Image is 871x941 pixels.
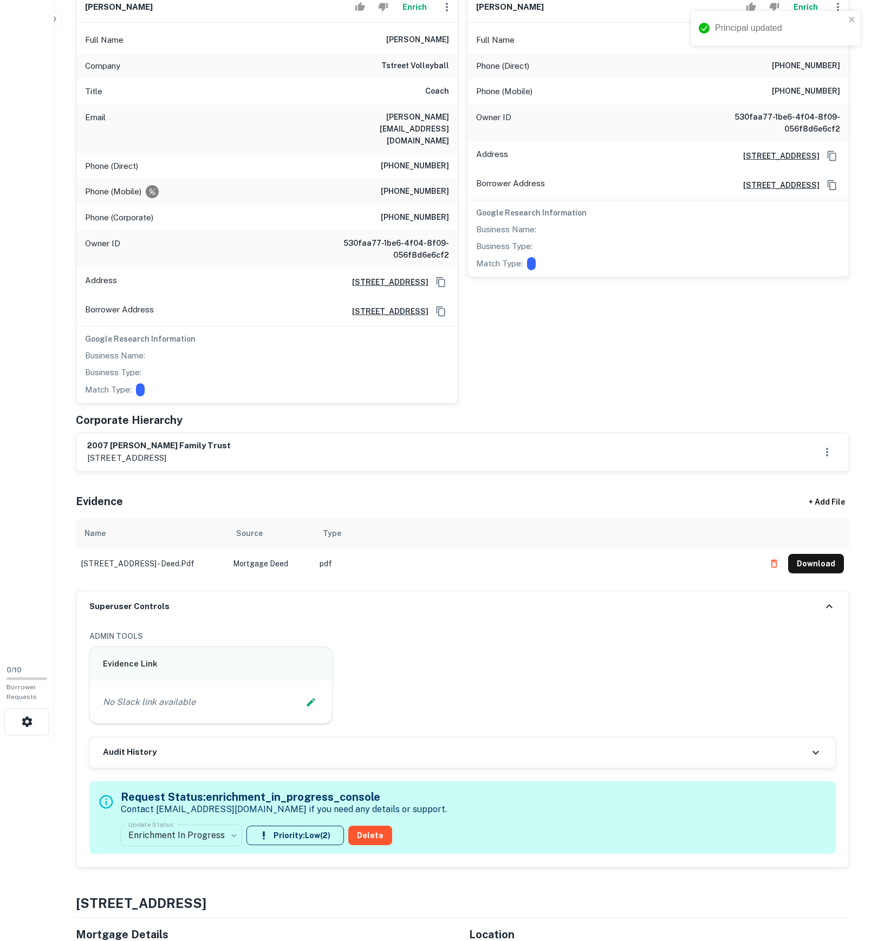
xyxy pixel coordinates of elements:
a: [STREET_ADDRESS] [734,150,820,162]
p: Phone (Mobile) [476,85,532,98]
button: Copy Address [824,148,840,164]
p: Owner ID [476,111,511,135]
p: Phone (Direct) [476,60,529,73]
iframe: Chat Widget [817,854,871,906]
a: [STREET_ADDRESS] [343,276,428,288]
th: Source [227,518,314,548]
div: Type [323,527,341,540]
p: Business Type: [85,366,141,379]
td: pdf [314,548,759,579]
h6: Evidence Link [103,658,319,670]
td: Mortgage Deed [227,548,314,579]
p: Address [85,274,117,290]
p: [STREET_ADDRESS] [87,452,231,465]
button: Download [788,554,844,573]
div: Source [236,527,263,540]
h6: [PERSON_NAME] [476,1,544,14]
p: Full Name [85,34,123,47]
div: Principal updated [715,22,845,35]
span: 0 / 10 [6,666,22,674]
h6: 530faa77-1be6-4f04-8f09-056f8d6e6cf2 [710,111,840,135]
p: Contact [EMAIL_ADDRESS][DOMAIN_NAME] if you need any details or support. [121,803,447,816]
h6: Audit History [103,746,157,759]
td: [STREET_ADDRESS] - deed.pdf [76,548,227,579]
button: Priority:Low(2) [246,826,344,845]
label: Update Status [128,820,173,829]
h6: Coach [425,85,449,98]
h6: [PERSON_NAME] [386,34,449,47]
h6: 2007 [PERSON_NAME] family trust [87,440,231,452]
h6: tstreet volleyball [381,60,449,73]
button: Delete file [764,555,784,572]
p: Email [85,111,106,147]
p: Company [85,60,120,73]
h5: Request Status: enrichment_in_progress_console [121,789,447,805]
h6: Google Research Information [476,207,840,219]
div: + Add File [789,492,864,512]
h6: 530faa77-1be6-4f04-8f09-056f8d6e6cf2 [319,237,449,261]
a: [STREET_ADDRESS] [343,305,428,317]
span: Borrower Requests [6,683,37,701]
p: Owner ID [85,237,120,261]
button: close [848,15,856,25]
h6: [PERSON_NAME] [85,1,153,14]
p: Borrower Address [85,303,154,319]
h6: [PERSON_NAME][EMAIL_ADDRESS][DOMAIN_NAME] [319,111,449,147]
h6: ADMIN TOOLS [89,630,836,642]
th: Type [314,518,759,548]
p: Phone (Direct) [85,160,138,173]
div: Requests to not be contacted at this number [146,185,159,198]
p: Borrower Address [476,177,545,193]
p: Phone (Mobile) [85,185,141,198]
div: Name [84,527,106,540]
button: Copy Address [824,177,840,193]
p: Business Type: [476,240,532,253]
p: Match Type: [85,383,132,396]
p: Phone (Corporate) [85,211,153,224]
h6: [PHONE_NUMBER] [381,211,449,224]
p: Full Name [476,34,515,47]
h5: Corporate Hierarchy [76,412,183,428]
p: Business Name: [85,349,145,362]
p: Address [476,148,508,164]
h6: Google Research Information [85,333,449,345]
p: Business Name: [476,223,536,236]
p: Match Type: [476,257,523,270]
button: Delete [348,826,392,845]
button: Edit Slack Link [303,694,319,710]
div: Enrichment In Progress [121,820,242,851]
h6: Superuser Controls [89,600,170,613]
h6: [PHONE_NUMBER] [772,60,840,73]
a: [STREET_ADDRESS] [734,179,820,191]
p: Title [85,85,102,98]
th: Name [76,518,227,548]
h5: Evidence [76,493,123,509]
h6: [PHONE_NUMBER] [381,160,449,173]
button: Copy Address [433,303,449,319]
p: No Slack link available [103,696,196,709]
button: Copy Address [433,274,449,290]
h6: [PHONE_NUMBER] [381,185,449,198]
h6: [PHONE_NUMBER] [772,85,840,98]
div: scrollable content [76,518,849,591]
h4: [STREET_ADDRESS] [76,893,849,913]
